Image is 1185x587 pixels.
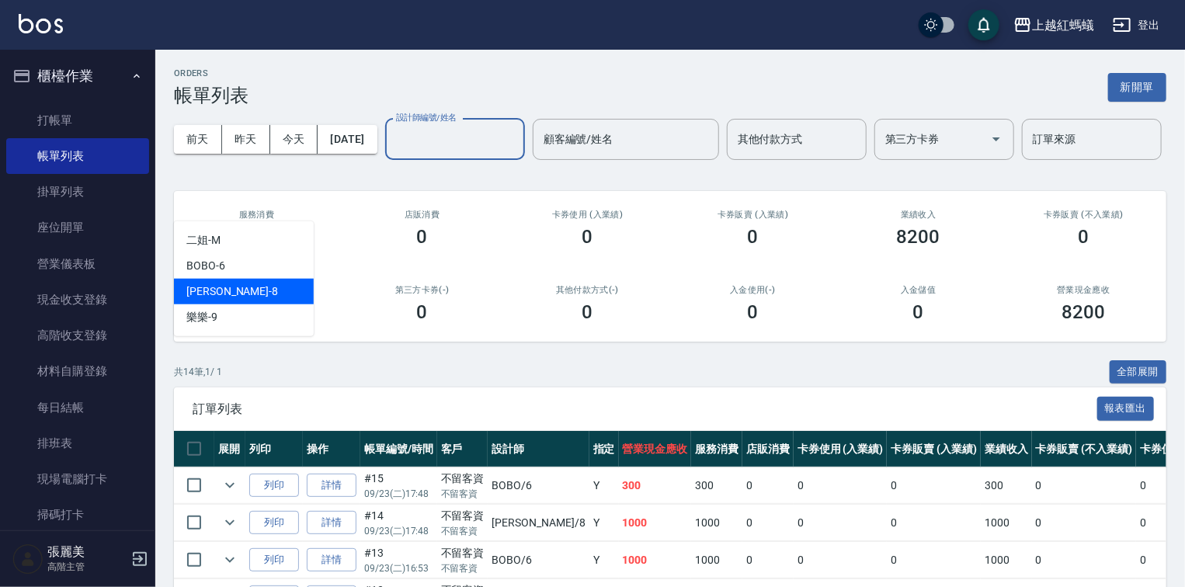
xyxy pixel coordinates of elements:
[441,561,485,575] p: 不留客資
[186,258,225,274] span: BOBO -6
[47,544,127,560] h5: 張麗美
[887,505,981,541] td: 0
[186,309,217,325] span: 樂樂 -9
[981,431,1032,467] th: 業績收入
[360,467,437,504] td: #15
[303,431,360,467] th: 操作
[582,226,593,248] h3: 0
[1097,397,1155,421] button: 報表匯出
[619,505,692,541] td: 1000
[364,561,433,575] p: 09/23 (二) 16:53
[742,467,794,504] td: 0
[794,431,888,467] th: 卡券使用 (入業績)
[887,467,981,504] td: 0
[968,9,999,40] button: save
[748,226,759,248] h3: 0
[193,210,321,220] h3: 服務消費
[417,301,428,323] h3: 0
[523,285,652,295] h2: 其他付款方式(-)
[441,524,485,538] p: 不留客資
[417,226,428,248] h3: 0
[1032,16,1094,35] div: 上越紅螞蟻
[249,474,299,498] button: 列印
[358,285,486,295] h2: 第三方卡券(-)
[218,548,242,571] button: expand row
[589,505,619,541] td: Y
[691,431,742,467] th: 服務消費
[689,285,817,295] h2: 入金使用(-)
[1062,301,1106,323] h3: 8200
[249,511,299,535] button: 列印
[742,431,794,467] th: 店販消費
[6,102,149,138] a: 打帳單
[1108,79,1166,94] a: 新開單
[1110,360,1167,384] button: 全部展開
[318,125,377,154] button: [DATE]
[1032,542,1136,578] td: 0
[854,210,982,220] h2: 業績收入
[589,467,619,504] td: Y
[193,401,1097,417] span: 訂單列表
[488,431,589,467] th: 設計師
[174,68,248,78] h2: ORDERS
[1020,285,1148,295] h2: 營業現金應收
[307,511,356,535] a: 詳情
[6,425,149,461] a: 排班表
[360,505,437,541] td: #14
[19,14,63,33] img: Logo
[589,542,619,578] td: Y
[174,85,248,106] h3: 帳單列表
[1097,401,1155,415] a: 報表匯出
[218,474,242,497] button: expand row
[589,431,619,467] th: 指定
[794,505,888,541] td: 0
[6,210,149,245] a: 座位開單
[364,524,433,538] p: 09/23 (二) 17:48
[794,542,888,578] td: 0
[360,431,437,467] th: 帳單編號/時間
[245,431,303,467] th: 列印
[691,542,742,578] td: 1000
[619,467,692,504] td: 300
[270,125,318,154] button: 今天
[742,505,794,541] td: 0
[691,505,742,541] td: 1000
[6,56,149,96] button: 櫃檯作業
[887,431,981,467] th: 卡券販賣 (入業績)
[897,226,940,248] h3: 8200
[981,542,1032,578] td: 1000
[441,487,485,501] p: 不留客資
[6,497,149,533] a: 掃碼打卡
[12,544,43,575] img: Person
[981,505,1032,541] td: 1000
[1079,226,1089,248] h3: 0
[6,174,149,210] a: 掛單列表
[249,548,299,572] button: 列印
[396,112,457,123] label: 設計師編號/姓名
[441,471,485,487] div: 不留客資
[913,301,924,323] h3: 0
[742,542,794,578] td: 0
[6,461,149,497] a: 現場電腦打卡
[691,467,742,504] td: 300
[984,127,1009,151] button: Open
[214,431,245,467] th: 展開
[582,301,593,323] h3: 0
[794,467,888,504] td: 0
[488,467,589,504] td: BOBO /6
[364,487,433,501] p: 09/23 (二) 17:48
[437,431,488,467] th: 客戶
[441,508,485,524] div: 不留客資
[6,138,149,174] a: 帳單列表
[689,210,817,220] h2: 卡券販賣 (入業績)
[1108,73,1166,102] button: 新開單
[47,560,127,574] p: 高階主管
[523,210,652,220] h2: 卡券使用 (入業績)
[6,353,149,389] a: 材料自購登錄
[6,318,149,353] a: 高階收支登錄
[1032,431,1136,467] th: 卡券販賣 (不入業績)
[1020,210,1148,220] h2: 卡券販賣 (不入業績)
[619,542,692,578] td: 1000
[1107,11,1166,40] button: 登出
[6,282,149,318] a: 現金收支登錄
